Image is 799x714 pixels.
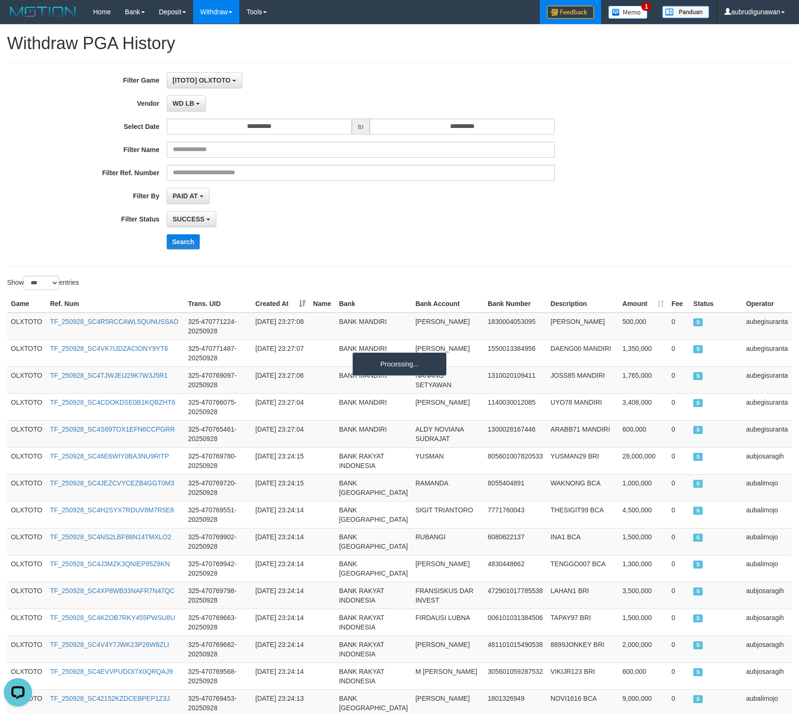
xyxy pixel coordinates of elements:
[7,609,46,636] td: OLXTOTO
[252,393,309,420] td: [DATE] 23:27:04
[24,276,59,290] select: Showentries
[619,474,668,501] td: 1,000,000
[7,34,792,53] h1: Withdraw PGA History
[484,501,547,528] td: 7771760043
[608,6,648,19] img: Button%20Memo.svg
[412,528,484,555] td: RUBANGI
[484,295,547,313] th: Bank Number
[7,528,46,555] td: OLXTOTO
[412,447,484,474] td: YUSMAN
[547,295,619,313] th: Description
[668,663,689,689] td: 0
[484,366,547,393] td: 1310020109411
[412,366,484,393] td: NANANG SETYAWAN
[184,555,252,582] td: 325-470769942-20250928
[619,636,668,663] td: 2,000,000
[547,6,594,19] img: Feedback.jpg
[547,420,619,447] td: ARABB71 MANDIRI
[184,528,252,555] td: 325-470769902-20250928
[619,295,668,313] th: Amount: activate to sort column ascending
[7,276,79,290] label: Show entries
[742,501,792,528] td: aubalimojo
[619,447,668,474] td: 28,000,000
[7,636,46,663] td: OLXTOTO
[335,555,412,582] td: BANK [GEOGRAPHIC_DATA]
[167,188,210,204] button: PAID AT
[742,340,792,366] td: aubegisuranta
[668,636,689,663] td: 0
[335,636,412,663] td: BANK RAKYAT INDONESIA
[412,340,484,366] td: [PERSON_NAME]
[742,420,792,447] td: aubegisuranta
[693,695,703,703] span: SUCCESS
[252,474,309,501] td: [DATE] 23:24:15
[184,420,252,447] td: 325-470765461-20250928
[167,95,206,111] button: WD LB
[50,533,171,541] a: TF_250928_SC4NS2LBF86N14TMXLO2
[252,609,309,636] td: [DATE] 23:24:14
[742,393,792,420] td: aubegisuranta
[689,295,742,313] th: Status
[412,501,484,528] td: SIGIT TRIANTORO
[7,393,46,420] td: OLXTOTO
[484,582,547,609] td: 472901017785538
[167,211,217,227] button: SUCCESS
[668,313,689,340] td: 0
[412,663,484,689] td: M [PERSON_NAME]
[742,366,792,393] td: aubegisuranta
[335,366,412,393] td: BANK MANDIRI
[547,636,619,663] td: 8899JONKEY BRI
[484,555,547,582] td: 4830448662
[547,501,619,528] td: THESIGIT99 BCA
[50,452,169,460] a: TF_250928_SC46E6WIY0BA3NU9RITP
[619,582,668,609] td: 3,500,000
[167,234,200,249] button: Search
[252,636,309,663] td: [DATE] 23:24:14
[412,609,484,636] td: FIRDAUSI LUBNA
[641,2,651,11] span: 1
[4,4,32,32] button: Open LiveChat chat widget
[668,582,689,609] td: 0
[252,447,309,474] td: [DATE] 23:24:15
[742,636,792,663] td: aubjosaragih
[693,345,703,353] span: SUCCESS
[693,318,703,326] span: SUCCESS
[547,555,619,582] td: TENGGO007 BCA
[742,663,792,689] td: aubjosaragih
[412,582,484,609] td: FRANSISKUS DAR INVEST
[252,366,309,393] td: [DATE] 23:27:06
[173,215,205,223] span: SUCCESS
[50,345,168,352] a: TF_250928_SC4VK7IJDZACIONY9YT6
[668,295,689,313] th: Fee
[173,100,195,107] span: WD LB
[547,609,619,636] td: TAPAY97 BRI
[668,340,689,366] td: 0
[335,582,412,609] td: BANK RAKYAT INDONESIA
[693,426,703,434] span: SUCCESS
[335,393,412,420] td: BANK MANDIRI
[50,506,174,514] a: TF_250928_SC4H2SYX7RDUV8M7R5E8
[335,528,412,555] td: BANK [GEOGRAPHIC_DATA]
[309,295,335,313] th: Name
[184,582,252,609] td: 325-470769798-20250928
[335,501,412,528] td: BANK [GEOGRAPHIC_DATA]
[252,340,309,366] td: [DATE] 23:27:07
[742,474,792,501] td: aubalimojo
[547,528,619,555] td: INA1 BCA
[412,393,484,420] td: [PERSON_NAME]
[252,555,309,582] td: [DATE] 23:24:14
[484,528,547,555] td: 6080622137
[662,6,709,18] img: panduan.png
[252,313,309,340] td: [DATE] 23:27:08
[335,340,412,366] td: BANK MANDIRI
[335,420,412,447] td: BANK MANDIRI
[619,393,668,420] td: 3,408,000
[335,447,412,474] td: BANK RAKYAT INDONESIA
[484,636,547,663] td: 481101015490538
[619,366,668,393] td: 1,765,000
[50,695,170,702] a: TF_250928_SC42152KZDCEBPEP1Z3J
[742,528,792,555] td: aubalimojo
[742,447,792,474] td: aubjosaragih
[184,501,252,528] td: 325-470769551-20250928
[7,501,46,528] td: OLXTOTO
